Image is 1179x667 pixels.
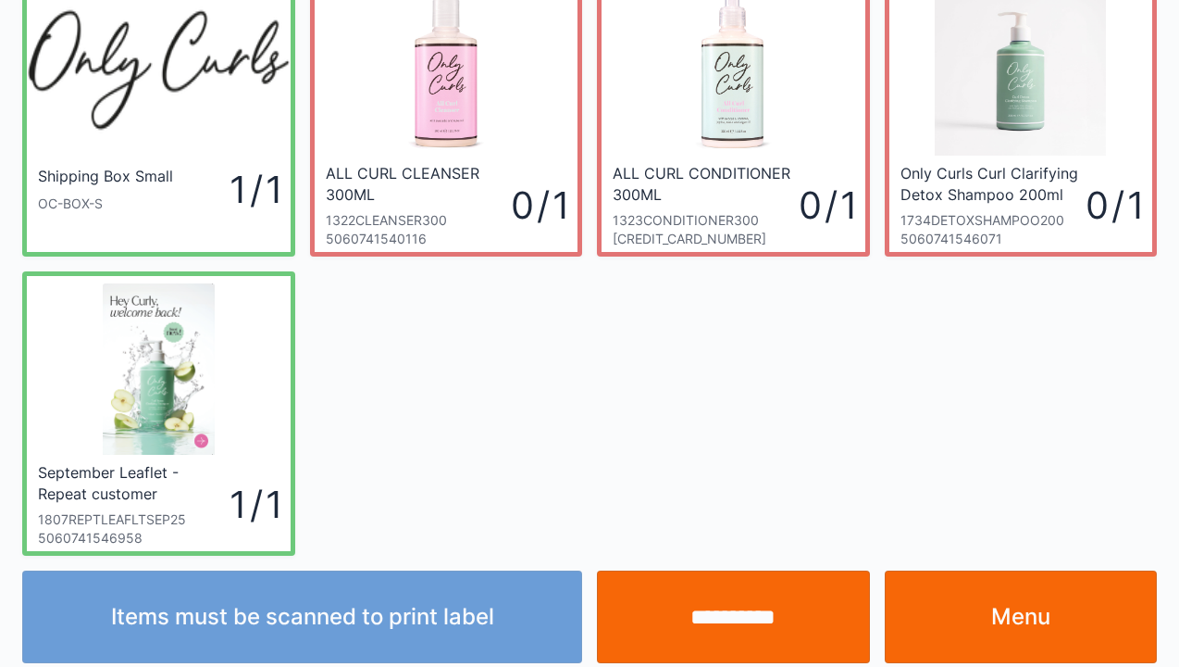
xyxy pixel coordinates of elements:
[230,478,279,531] div: 1 / 1
[103,283,215,455] img: repeat-customer-SEPT-25.png
[178,163,279,216] div: 1 / 1
[38,166,173,187] div: Shipping Box Small
[900,230,1086,248] div: 5060741546071
[326,211,512,230] div: 1322CLEANSER300
[326,230,512,248] div: 5060741540116
[900,163,1082,204] div: Only Curls Curl Clarifying Detox Shampoo 200ml
[38,195,178,213] div: OC-BOX-S
[613,230,799,248] div: [CREDIT_CARD_NUMBER]
[613,163,794,204] div: ALL CURL CONDITIONER 300ML
[885,571,1158,663] a: Menu
[900,211,1086,230] div: 1734DETOXSHAMPOO200
[38,529,230,547] div: 5060741546958
[326,163,507,204] div: ALL CURL CLEANSER 300ML
[38,462,225,503] div: September Leaflet - Repeat customer
[799,179,854,232] div: 0 / 1
[613,211,799,230] div: 1323CONDITIONER300
[38,510,230,529] div: 1807REPTLEAFLTSEP25
[1086,179,1141,232] div: 0 / 1
[22,271,295,556] a: September Leaflet - Repeat customer1807REPTLEAFLTSEP2550607415469581 / 1
[511,179,566,232] div: 0 / 1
